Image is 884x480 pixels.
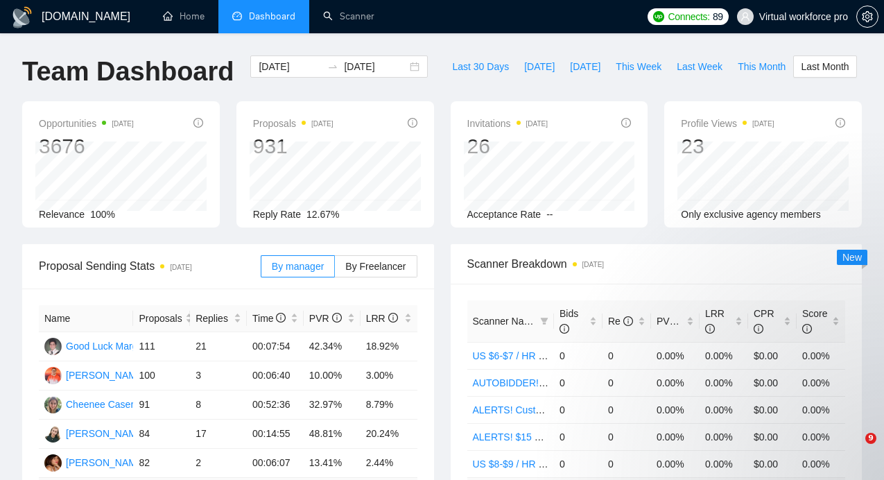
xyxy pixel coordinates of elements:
[802,308,828,334] span: Score
[621,118,631,128] span: info-circle
[801,59,849,74] span: Last Month
[39,257,261,275] span: Proposal Sending Stats
[361,420,417,449] td: 20.24%
[44,425,62,443] img: YB
[133,449,190,478] td: 82
[802,324,812,334] span: info-circle
[361,332,417,361] td: 18.92%
[193,118,203,128] span: info-circle
[452,59,509,74] span: Last 30 Days
[554,423,603,450] td: 0
[163,10,205,22] a: homeHome
[247,420,304,449] td: 00:14:55
[66,368,146,383] div: [PERSON_NAME]
[170,264,191,271] time: [DATE]
[856,11,878,22] a: setting
[517,55,562,78] button: [DATE]
[332,313,342,323] span: info-circle
[112,120,133,128] time: [DATE]
[754,324,763,334] span: info-circle
[651,450,700,477] td: 0.00%
[44,454,62,472] img: SF
[467,255,846,273] span: Scanner Breakdown
[560,308,578,334] span: Bids
[657,316,689,327] span: PVR
[562,55,608,78] button: [DATE]
[857,11,878,22] span: setting
[366,313,398,324] span: LRR
[623,316,633,326] span: info-circle
[526,120,548,128] time: [DATE]
[44,456,146,468] a: SF[PERSON_NAME]
[560,324,569,334] span: info-circle
[361,361,417,391] td: 3.00%
[39,209,85,220] span: Relevance
[361,391,417,420] td: 8.79%
[44,338,62,355] img: GL
[616,59,661,74] span: This Week
[842,252,862,263] span: New
[705,308,725,334] span: LRR
[797,342,845,369] td: 0.00%
[740,12,750,22] span: user
[276,313,286,323] span: info-circle
[39,305,133,332] th: Name
[11,6,33,28] img: logo
[253,133,333,160] div: 931
[669,55,730,78] button: Last Week
[190,449,247,478] td: 2
[837,433,870,466] iframe: Intercom live chat
[232,11,242,21] span: dashboard
[570,59,600,74] span: [DATE]
[668,9,710,24] span: Connects:
[408,118,417,128] span: info-circle
[537,311,551,332] span: filter
[473,316,537,327] span: Scanner Name
[22,55,234,88] h1: Team Dashboard
[748,450,797,477] td: $0.00
[133,391,190,420] td: 91
[444,55,517,78] button: Last 30 Days
[190,420,247,449] td: 17
[793,55,856,78] button: Last Month
[90,209,115,220] span: 100%
[133,420,190,449] td: 84
[66,397,139,412] div: Cheenee Casero
[473,377,749,388] a: AUTOBIDDER! For Telemarketing in the [GEOGRAPHIC_DATA]
[473,458,605,470] a: US $8-$9 / HR - Telemarketing
[582,261,604,268] time: [DATE]
[603,369,651,396] td: 0
[327,61,338,72] span: to
[44,369,146,380] a: DE[PERSON_NAME]
[39,133,134,160] div: 3676
[133,332,190,361] td: 111
[247,391,304,420] td: 00:52:36
[554,450,603,477] td: 0
[748,342,797,369] td: $0.00
[304,420,361,449] td: 48.81%
[190,391,247,420] td: 8
[473,404,617,415] a: ALERTS! Customer Support USA
[361,449,417,478] td: 2.44%
[524,59,555,74] span: [DATE]
[681,133,774,160] div: 23
[344,59,407,74] input: End date
[713,9,723,24] span: 89
[190,361,247,391] td: 3
[705,324,715,334] span: info-circle
[546,209,553,220] span: --
[327,61,338,72] span: swap-right
[754,308,774,334] span: CPR
[835,118,845,128] span: info-circle
[603,342,651,369] td: 0
[700,450,748,477] td: 0.00%
[681,209,821,220] span: Only exclusive agency members
[247,449,304,478] td: 00:06:07
[540,317,548,325] span: filter
[259,59,322,74] input: Start date
[603,423,651,450] td: 0
[247,332,304,361] td: 00:07:54
[44,396,62,413] img: CC
[608,316,633,327] span: Re
[797,450,845,477] td: 0.00%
